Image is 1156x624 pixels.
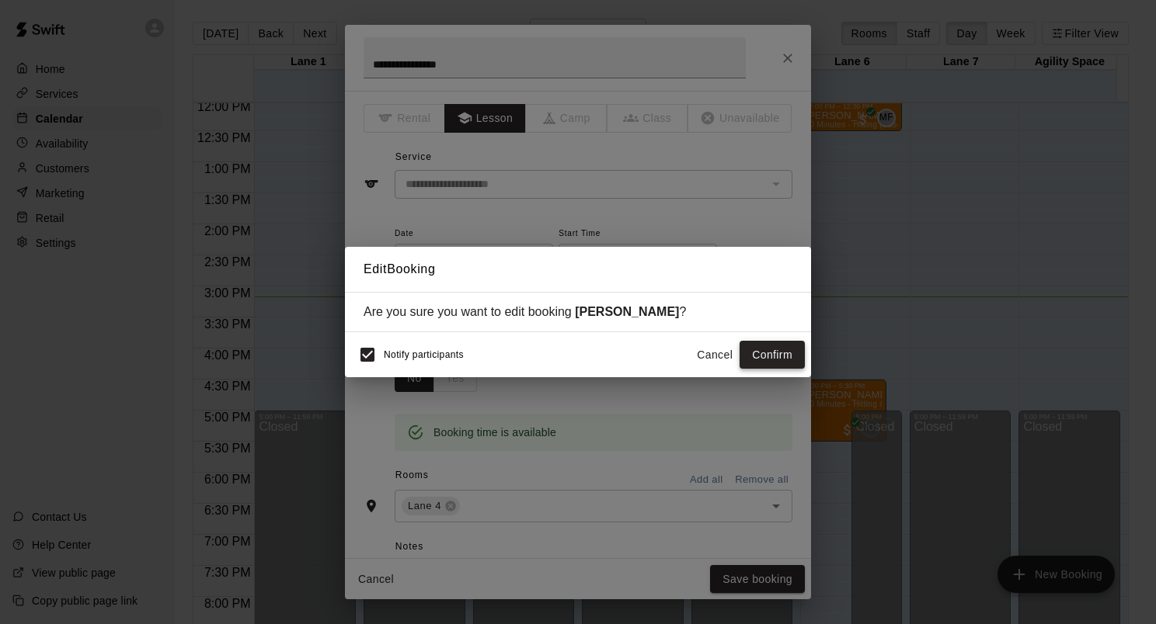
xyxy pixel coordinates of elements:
h2: Edit Booking [345,247,811,292]
span: Notify participants [384,349,464,360]
button: Cancel [690,341,740,369]
div: Are you sure you want to edit booking ? [364,305,792,319]
strong: [PERSON_NAME] [575,305,679,318]
button: Confirm [740,341,805,369]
